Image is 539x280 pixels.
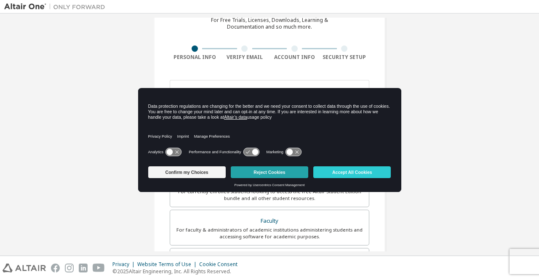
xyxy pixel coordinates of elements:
div: Security Setup [320,54,370,61]
div: For faculty & administrators of academic institutions administering students and accessing softwa... [175,227,364,240]
div: For Free Trials, Licenses, Downloads, Learning & Documentation and so much more. [211,17,328,30]
img: linkedin.svg [79,264,88,272]
div: Faculty [175,215,364,227]
p: © 2025 Altair Engineering, Inc. All Rights Reserved. [112,268,243,275]
img: youtube.svg [93,264,105,272]
div: Personal Info [170,54,220,61]
img: instagram.svg [65,264,74,272]
div: For currently enrolled students looking to access the free Altair Student Edition bundle and all ... [175,188,364,202]
div: Account Info [269,54,320,61]
img: facebook.svg [51,264,60,272]
div: Cookie Consent [199,261,243,268]
img: altair_logo.svg [3,264,46,272]
img: Altair One [4,3,109,11]
div: Verify Email [220,54,270,61]
div: Website Terms of Use [137,261,199,268]
div: Privacy [112,261,137,268]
